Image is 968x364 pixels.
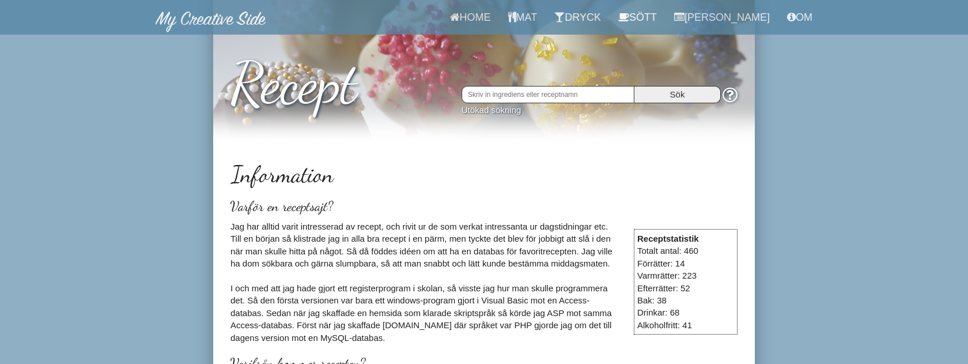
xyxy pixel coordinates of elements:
[637,232,734,245] li: Receptstatistik
[230,162,738,187] h2: Information
[637,319,734,331] li: Alkoholfritt: 41
[637,306,734,318] li: Drinkar: 68
[637,257,734,269] li: Förrätter: 14
[637,294,734,306] li: Bak: 38
[637,245,734,257] li: Totalt antal: 460
[634,86,721,103] input: Sök
[462,105,521,115] a: Utökad sökning
[637,269,734,282] li: Varmrätter: 223
[637,282,734,294] li: Efterrätter: 52
[230,40,738,115] h1: Recept
[462,86,634,103] input: Skriv in ingrediens eller receptnamn
[230,220,738,344] p: Jag har alltid varit intresserad av recept, och rivit ur de som verkat intressanta ur dagstidning...
[230,199,738,214] h3: Varför en receptsajt?
[156,12,266,32] img: MyCreativeSide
